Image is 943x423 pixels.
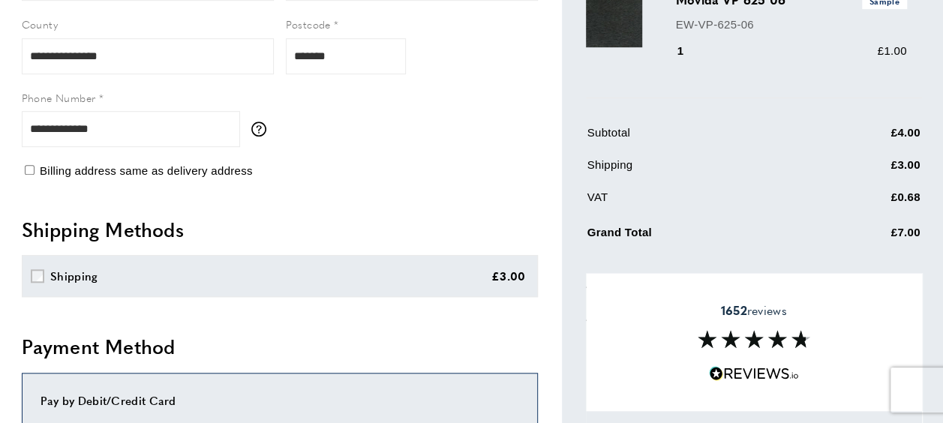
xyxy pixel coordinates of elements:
button: More information [251,121,274,136]
img: Reviews section [698,331,810,349]
span: County [22,16,58,31]
td: £7.00 [817,220,920,253]
div: Pay by Debit/Credit Card [41,391,519,409]
span: Postcode [286,16,331,31]
h2: Shipping Methods [22,216,538,243]
span: Phone Number [22,90,96,105]
div: Shipping [50,267,98,285]
div: 1 [676,42,705,60]
div: £3.00 [491,267,526,285]
td: £3.00 [817,156,920,185]
input: Billing address same as delivery address [25,165,35,175]
td: £4.00 [817,124,920,153]
td: £0.68 [817,188,920,217]
p: EW-VP-625-06 [676,16,907,34]
td: VAT [587,188,815,217]
img: Reviews.io 5 stars [709,367,799,381]
td: Grand Total [587,220,815,253]
td: Subtotal [587,124,815,153]
h2: Payment Method [22,333,538,360]
td: Shipping [587,156,815,185]
span: reviews [720,303,786,318]
strong: 1652 [720,301,746,319]
span: Billing address same as delivery address [40,164,253,177]
span: £1.00 [877,44,906,57]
